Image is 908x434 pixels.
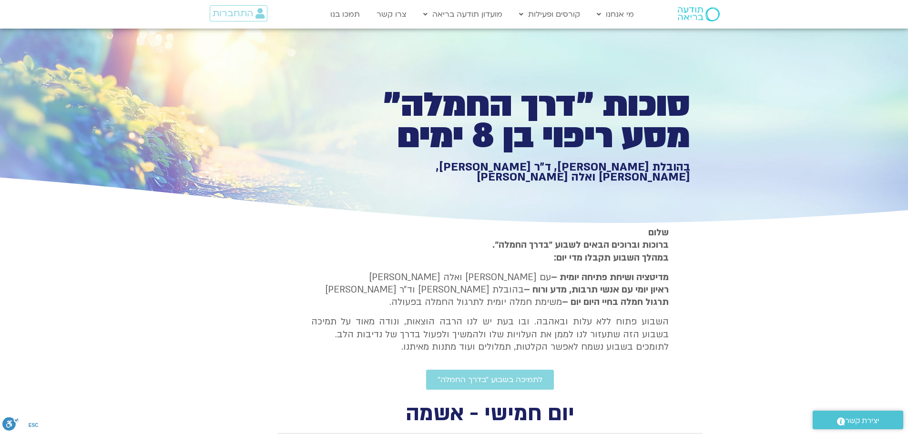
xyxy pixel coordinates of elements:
[813,411,903,429] a: יצירת קשר
[845,414,879,427] span: יצירת קשר
[326,5,365,23] a: תמכו בנו
[592,5,639,23] a: מי אנחנו
[213,8,253,19] span: התחברות
[524,283,669,296] b: ראיון יומי עם אנשי תרבות, מדע ורוח –
[360,90,690,152] h1: סוכות ״דרך החמלה״ מסע ריפוי בן 8 ימים
[311,271,669,309] p: עם [PERSON_NAME] ואלה [PERSON_NAME] בהובלת [PERSON_NAME] וד״ר [PERSON_NAME] משימת חמלה יומית לתרג...
[648,226,669,239] strong: שלום
[372,5,411,23] a: צרו קשר
[426,370,554,390] a: לתמיכה בשבוע ״בדרך החמלה״
[418,5,507,23] a: מועדון תודעה בריאה
[360,162,690,182] h1: בהובלת [PERSON_NAME], ד״ר [PERSON_NAME], [PERSON_NAME] ואלה [PERSON_NAME]
[562,296,669,308] b: תרגול חמלה בחיי היום יום –
[492,239,669,263] strong: ברוכות וברוכים הבאים לשבוע ״בדרך החמלה״. במהלך השבוע תקבלו מדי יום:
[278,404,702,424] h2: יום חמישי - אשמה
[210,5,267,21] a: התחברות
[438,375,542,384] span: לתמיכה בשבוע ״בדרך החמלה״
[311,315,669,353] p: השבוע פתוח ללא עלות ובאהבה. ובו בעת יש לנו הרבה הוצאות, ונודה מאוד על תמיכה בשבוע הזה שתעזור לנו ...
[514,5,585,23] a: קורסים ופעילות
[678,7,720,21] img: תודעה בריאה
[551,271,669,283] strong: מדיטציה ושיחת פתיחה יומית –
